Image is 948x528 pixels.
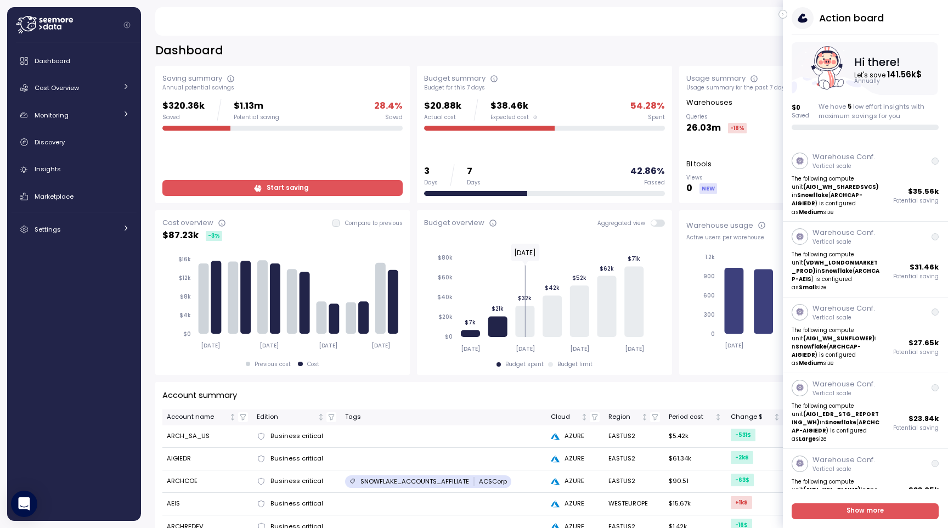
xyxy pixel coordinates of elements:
[424,179,438,187] div: Days
[792,192,863,207] strong: ARCHCAP-AIGIEDR
[648,114,665,121] div: Spent
[731,429,755,441] div: -531 $
[799,435,816,442] strong: Large
[799,284,816,291] strong: Small
[664,448,726,470] td: $61.34k
[252,409,341,425] th: EditionNot sorted
[270,499,323,509] span: Business critical
[703,292,715,299] tspan: 600
[162,217,213,228] div: Cost overview
[162,73,222,84] div: Saving summary
[792,103,810,112] p: $ 0
[516,345,535,352] tspan: [DATE]
[847,504,884,519] span: Show more
[162,448,252,470] td: AIGIEDR
[604,470,664,493] td: EASTUS2
[424,164,438,179] p: 3
[686,234,927,241] div: Active users per warehouse
[783,146,948,222] a: Warehouse Conf.Vertical scaleThe following compute unit(AIGI_WH_SHAREDSVCS)inSnowflake(ARCHCAP-AI...
[492,305,504,312] tspan: $21k
[894,424,939,432] p: Potential saving
[438,313,453,321] tspan: $20k
[910,262,939,273] p: $ 31.46k
[179,274,191,282] tspan: $12k
[345,220,403,227] p: Compare to previous
[12,218,137,240] a: Settings
[179,312,191,319] tspan: $4k
[704,311,715,318] tspan: 300
[888,69,923,80] tspan: 141.56k $
[437,294,453,301] tspan: $40k
[812,314,875,322] p: Vertical scale
[812,162,875,170] p: Vertical scale
[855,69,923,80] text: Let's save
[664,409,726,425] th: Period costNot sorted
[424,99,461,114] p: $20.88k
[812,454,875,465] p: Warehouse Conf.
[731,474,754,486] div: -63 $
[424,217,484,228] div: Budget overview
[686,159,712,170] p: BI tools
[479,477,507,486] p: ACSCorp
[894,273,939,280] p: Potential saving
[630,164,665,179] p: 42.86 %
[812,379,875,390] p: Warehouse Conf.
[822,267,853,274] strong: Snowflake
[155,43,223,59] h2: Dashboard
[162,425,252,448] td: ARCH_SA_US
[711,330,715,338] tspan: 0
[792,419,880,434] strong: ARCHCAP-AIGIEDR
[424,84,664,92] div: Budget for this 7 days
[731,496,752,509] div: +1k $
[773,413,781,421] div: Not sorted
[162,180,403,196] a: Start saving
[551,431,599,441] div: AZURE
[518,295,532,302] tspan: $32k
[505,361,544,368] div: Budget spent
[307,361,319,368] div: Cost
[545,284,560,291] tspan: $42k
[465,319,476,326] tspan: $7k
[686,84,927,92] div: Usage summary for the past 7 days
[257,412,315,422] div: Edition
[644,179,665,187] div: Passed
[792,112,810,120] p: Saved
[162,99,205,114] p: $320.36k
[557,361,592,368] div: Budget limit
[792,343,861,358] strong: ARCHCAP-AIGIEDR
[799,209,823,216] strong: Medium
[35,83,79,92] span: Cost Overview
[371,342,391,349] tspan: [DATE]
[792,250,881,292] p: The following compute unit in ( ) is configured as size
[120,21,134,29] button: Collapse navigation
[812,151,875,162] p: Warehouse Conf.
[703,273,715,280] tspan: 900
[546,409,603,425] th: CloudNot sorted
[467,179,481,187] div: Days
[792,411,879,426] strong: (AIGI_EDR_STG_REPORTING_WH)
[234,99,279,114] p: $1.13m
[270,476,323,486] span: Business critical
[604,448,664,470] td: EASTUS2
[812,227,875,238] p: Warehouse Conf.
[162,389,237,402] p: Account summary
[604,493,664,515] td: WESTEUROPE
[686,113,747,121] p: Queries
[714,413,722,421] div: Not sorted
[206,231,222,241] div: -3 %
[259,342,279,349] tspan: [DATE]
[12,159,137,181] a: Insights
[580,413,588,421] div: Not sorted
[783,297,948,373] a: Warehouse Conf.Vertical scaleThe following compute unit(AIGI_WH_SUNFLOWER)inSnowflake(ARCHCAP-AIG...
[229,413,236,421] div: Not sorted
[255,361,291,368] div: Previous cost
[162,409,252,425] th: Account nameNot sorted
[35,138,65,147] span: Discovery
[424,73,486,84] div: Budget summary
[826,419,857,426] strong: Snowflake
[812,390,875,397] p: Vertical scale
[234,114,279,121] div: Potential saving
[686,174,717,182] p: Views
[664,493,726,515] td: $15.67k
[178,256,191,263] tspan: $16k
